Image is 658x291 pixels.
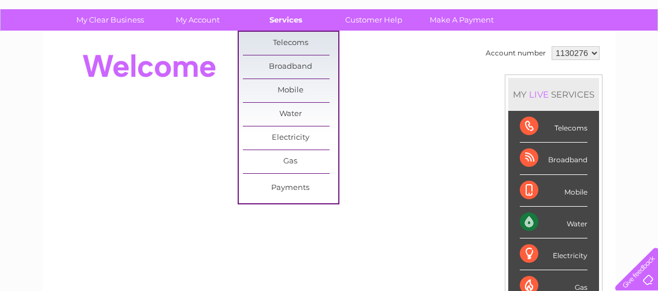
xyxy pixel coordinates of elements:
[620,49,647,58] a: Log out
[243,150,338,173] a: Gas
[243,177,338,200] a: Payments
[243,32,338,55] a: Telecoms
[520,111,587,143] div: Telecoms
[243,55,338,79] a: Broadband
[508,78,599,111] div: MY SERVICES
[557,49,574,58] a: Blog
[243,79,338,102] a: Mobile
[527,89,551,100] div: LIVE
[326,9,422,31] a: Customer Help
[440,6,520,20] a: 0333 014 3131
[520,175,587,207] div: Mobile
[581,49,609,58] a: Contact
[243,103,338,126] a: Water
[516,49,550,58] a: Telecoms
[62,9,158,31] a: My Clear Business
[150,9,246,31] a: My Account
[520,207,587,238] div: Water
[454,49,476,58] a: Water
[243,126,338,150] a: Electricity
[414,9,509,31] a: Make A Payment
[57,6,603,56] div: Clear Business is a trading name of Verastar Limited (registered in [GEOGRAPHIC_DATA] No. 3667643...
[520,238,587,270] div: Electricity
[520,143,587,174] div: Broadband
[483,43,549,63] td: Account number
[238,9,334,31] a: Services
[483,49,509,58] a: Energy
[23,30,82,65] img: logo.png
